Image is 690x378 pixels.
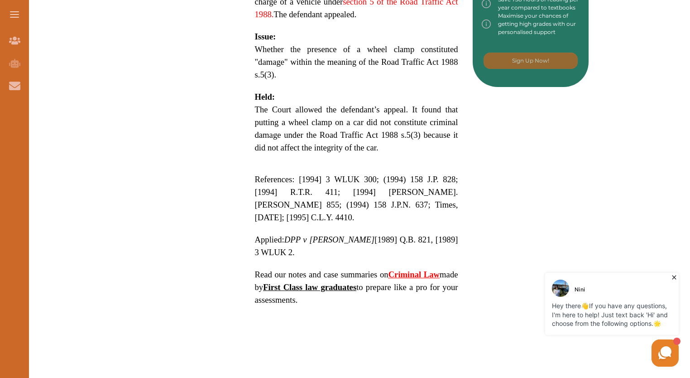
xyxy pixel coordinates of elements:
div: Maximise your chances of getting high grades with our personalised support [482,12,580,36]
iframe: Reviews Badge Ribbon Widget [484,123,656,145]
a: Criminal Law [388,270,440,279]
span: Whether the presence of a wheel clamp constituted "damage" within the meaning of the Road Traffic... [255,44,458,79]
button: [object Object] [484,53,578,69]
strong: Issue: [255,32,276,41]
strong: First Class law graduates [263,282,356,292]
em: DPP v [PERSON_NAME] [284,235,374,244]
img: info-img [482,12,491,36]
iframe: HelpCrunch [473,271,681,369]
span: Read our notes and case summaries on made by to prepare like a pro for your assessments. [255,270,458,305]
strong: Held: [255,92,275,102]
span: Applied: [1989] Q.B. 821, [1989] 3 WLUK 2. [255,235,458,257]
p: Sign Up Now! [512,57,549,65]
span: References: [1994] 3 WLUK 300; (1994) 158 J.P. 828; [1994] R.T.R. 411; [1994] [PERSON_NAME]. [PER... [255,174,458,222]
span: The Court allowed the defendant’s appeal. It found that putting a wheel clamp on a car did not co... [255,105,458,152]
